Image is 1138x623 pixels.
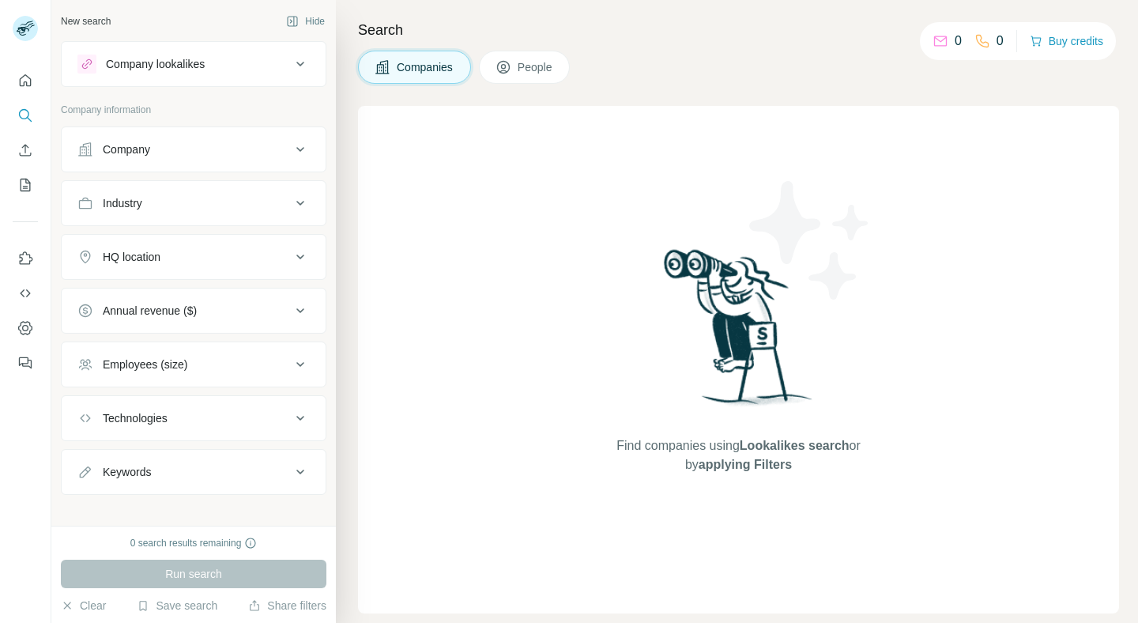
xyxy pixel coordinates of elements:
[62,345,326,383] button: Employees (size)
[13,244,38,273] button: Use Surfe on LinkedIn
[103,142,150,157] div: Company
[62,453,326,491] button: Keywords
[518,59,554,75] span: People
[130,536,258,550] div: 0 search results remaining
[955,32,962,51] p: 0
[62,45,326,83] button: Company lookalikes
[103,195,142,211] div: Industry
[657,245,821,421] img: Surfe Illustration - Woman searching with binoculars
[106,56,205,72] div: Company lookalikes
[13,314,38,342] button: Dashboard
[62,130,326,168] button: Company
[1030,30,1103,52] button: Buy credits
[13,349,38,377] button: Feedback
[103,410,168,426] div: Technologies
[739,169,881,311] img: Surfe Illustration - Stars
[997,32,1004,51] p: 0
[62,292,326,330] button: Annual revenue ($)
[699,458,792,471] span: applying Filters
[62,238,326,276] button: HQ location
[103,357,187,372] div: Employees (size)
[103,303,197,319] div: Annual revenue ($)
[13,66,38,95] button: Quick start
[275,9,336,33] button: Hide
[103,464,151,480] div: Keywords
[13,136,38,164] button: Enrich CSV
[62,399,326,437] button: Technologies
[61,103,326,117] p: Company information
[13,101,38,130] button: Search
[13,171,38,199] button: My lists
[61,598,106,614] button: Clear
[61,14,111,28] div: New search
[137,598,217,614] button: Save search
[397,59,454,75] span: Companies
[358,19,1119,41] h4: Search
[612,436,865,474] span: Find companies using or by
[62,184,326,222] button: Industry
[13,279,38,308] button: Use Surfe API
[103,249,160,265] div: HQ location
[740,439,850,452] span: Lookalikes search
[248,598,326,614] button: Share filters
